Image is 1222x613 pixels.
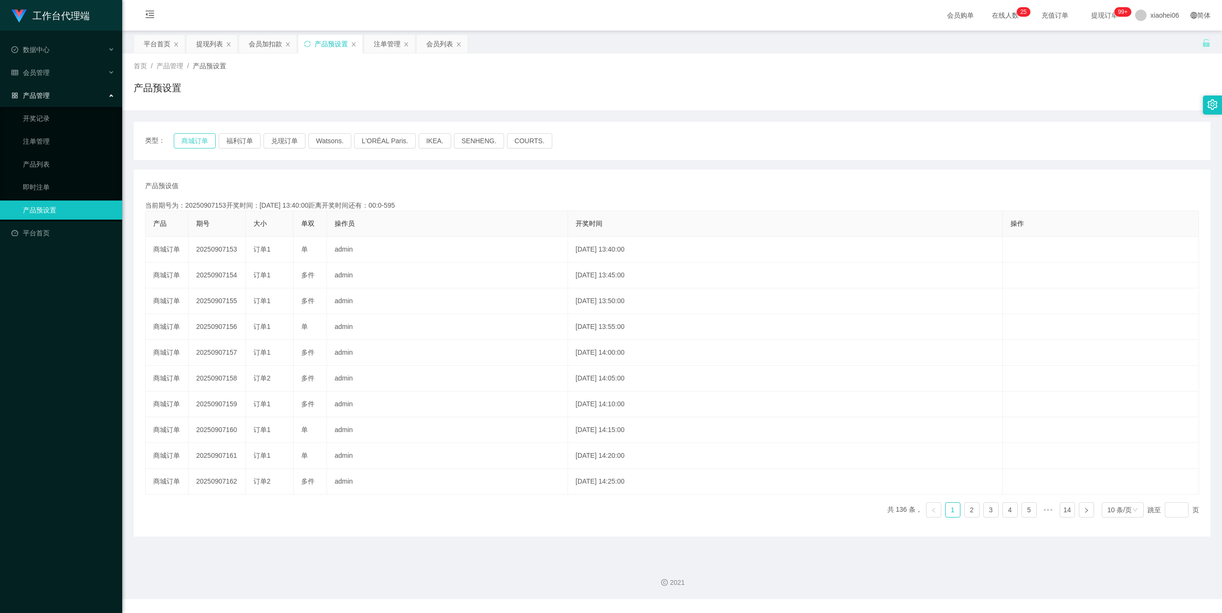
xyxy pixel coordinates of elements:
span: 订单2 [253,374,271,382]
span: 多件 [301,297,315,305]
td: [DATE] 13:45:00 [568,263,1003,288]
div: 2021 [130,578,1214,588]
h1: 工作台代理端 [32,0,90,31]
span: 充值订单 [1037,12,1073,19]
i: 图标: close [351,42,357,47]
span: 订单1 [253,245,271,253]
a: 产品列表 [23,155,115,174]
span: 订单2 [253,477,271,485]
td: admin [327,263,568,288]
button: 兑现订单 [263,133,305,148]
li: 上一页 [926,502,941,518]
span: 会员管理 [11,69,50,76]
button: L'ORÉAL Paris. [354,133,416,148]
span: 操作员 [335,220,355,227]
span: 订单1 [253,400,271,408]
span: 多件 [301,477,315,485]
a: 4 [1003,503,1017,517]
div: 产品预设置 [315,35,348,53]
td: 商城订单 [146,391,189,417]
span: 产品管理 [11,92,50,99]
p: 5 [1023,7,1027,17]
a: 14 [1060,503,1075,517]
td: 20250907158 [189,366,246,391]
div: 当前期号为：20250907153开奖时间：[DATE] 13:40:00距离开奖时间还有：00:0-595 [145,201,1199,211]
div: 跳至 页 [1148,502,1199,518]
span: 在线人数 [987,12,1023,19]
div: 10 条/页 [1107,503,1132,517]
sup: 1111 [1114,7,1131,17]
span: 订单1 [253,349,271,356]
a: 图标: dashboard平台首页 [11,223,115,243]
span: 单双 [301,220,315,227]
i: 图标: copyright [661,579,668,586]
span: 订单1 [253,452,271,459]
i: 图标: close [226,42,232,47]
i: 图标: table [11,69,18,76]
td: 20250907161 [189,443,246,469]
span: 首页 [134,62,147,70]
i: 图标: global [1190,12,1197,19]
span: 单 [301,245,308,253]
p: 2 [1020,7,1023,17]
td: [DATE] 13:55:00 [568,314,1003,340]
td: 20250907162 [189,469,246,495]
td: [DATE] 14:20:00 [568,443,1003,469]
a: 即时注单 [23,178,115,197]
td: [DATE] 14:10:00 [568,391,1003,417]
span: 数据中心 [11,46,50,53]
i: 图标: check-circle-o [11,46,18,53]
div: 提现列表 [196,35,223,53]
span: ••• [1041,502,1056,518]
td: 商城订单 [146,417,189,443]
td: 商城订单 [146,263,189,288]
span: 期号 [196,220,210,227]
h1: 产品预设置 [134,81,181,95]
span: 多件 [301,374,315,382]
td: 商城订单 [146,443,189,469]
td: [DATE] 13:40:00 [568,237,1003,263]
i: 图标: close [456,42,462,47]
div: 平台首页 [144,35,170,53]
li: 共 136 条， [887,502,922,518]
td: 20250907154 [189,263,246,288]
span: 订单1 [253,426,271,433]
td: 商城订单 [146,288,189,314]
span: 多件 [301,271,315,279]
i: 图标: setting [1207,99,1218,110]
i: 图标: menu-fold [134,0,166,31]
i: 图标: close [285,42,291,47]
span: / [151,62,153,70]
span: 产品预设置 [193,62,226,70]
i: 图标: close [403,42,409,47]
a: 5 [1022,503,1036,517]
li: 2 [964,502,980,518]
a: 1 [946,503,960,517]
td: admin [327,417,568,443]
span: 单 [301,452,308,459]
a: 开奖记录 [23,109,115,128]
span: 单 [301,323,308,330]
li: 4 [1002,502,1018,518]
button: IKEA. [419,133,451,148]
a: 2 [965,503,979,517]
span: 产品管理 [157,62,183,70]
td: admin [327,443,568,469]
td: admin [327,288,568,314]
span: 单 [301,426,308,433]
td: admin [327,237,568,263]
span: 多件 [301,349,315,356]
sup: 25 [1016,7,1030,17]
li: 14 [1060,502,1075,518]
i: 图标: down [1132,507,1138,514]
td: 20250907157 [189,340,246,366]
button: COURTS. [507,133,552,148]
td: [DATE] 14:15:00 [568,417,1003,443]
a: 注单管理 [23,132,115,151]
button: 福利订单 [219,133,261,148]
td: 20250907153 [189,237,246,263]
span: 提现订单 [1086,12,1123,19]
a: 3 [984,503,998,517]
button: SENHENG. [454,133,504,148]
td: 商城订单 [146,469,189,495]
